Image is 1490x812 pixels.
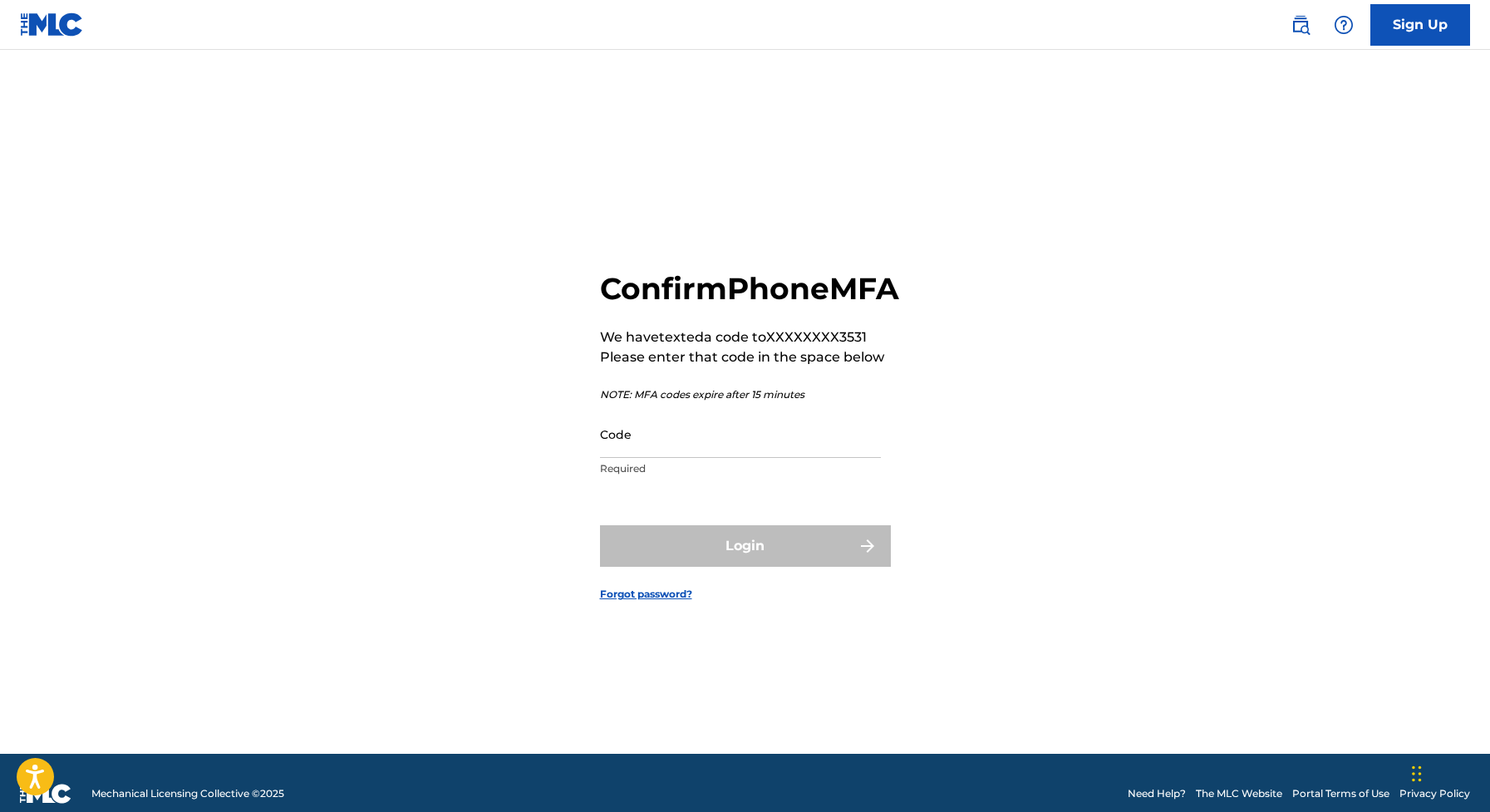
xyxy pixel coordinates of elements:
[1196,786,1282,801] a: The MLC Website
[600,587,692,602] a: Forgot password?
[20,12,84,37] img: MLC Logo
[1370,4,1470,46] a: Sign Up
[600,327,899,347] p: We have texted a code to XXXXXXXX3531
[600,347,899,367] p: Please enter that code in the space below
[600,387,899,402] p: NOTE: MFA codes expire after 15 minutes
[20,784,71,804] img: logo
[1334,15,1354,35] img: help
[1399,786,1470,801] a: Privacy Policy
[600,270,899,308] h2: Confirm Phone MFA
[1407,732,1490,812] iframe: Chat Widget
[91,786,284,801] span: Mechanical Licensing Collective © 2025
[1412,749,1422,799] div: Drag
[1327,8,1360,42] div: Help
[600,461,881,476] p: Required
[1291,15,1311,35] img: search
[1128,786,1186,801] a: Need Help?
[1284,8,1317,42] a: Public Search
[1292,786,1389,801] a: Portal Terms of Use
